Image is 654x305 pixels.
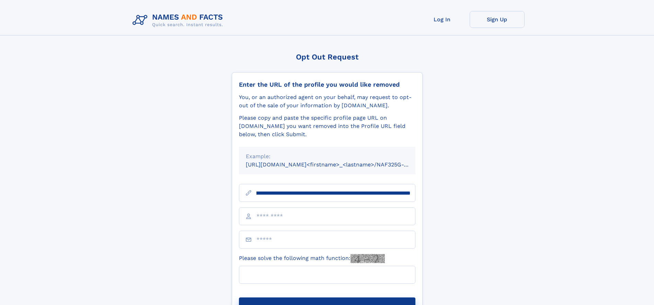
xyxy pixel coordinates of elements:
[246,152,409,161] div: Example:
[232,53,423,61] div: Opt Out Request
[239,81,415,88] div: Enter the URL of the profile you would like removed
[239,93,415,110] div: You, or an authorized agent on your behalf, may request to opt-out of the sale of your informatio...
[239,254,385,263] label: Please solve the following math function:
[130,11,229,30] img: Logo Names and Facts
[470,11,525,28] a: Sign Up
[415,11,470,28] a: Log In
[239,114,415,139] div: Please copy and paste the specific profile page URL on [DOMAIN_NAME] you want removed into the Pr...
[246,161,428,168] small: [URL][DOMAIN_NAME]<firstname>_<lastname>/NAF325G-xxxxxxxx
